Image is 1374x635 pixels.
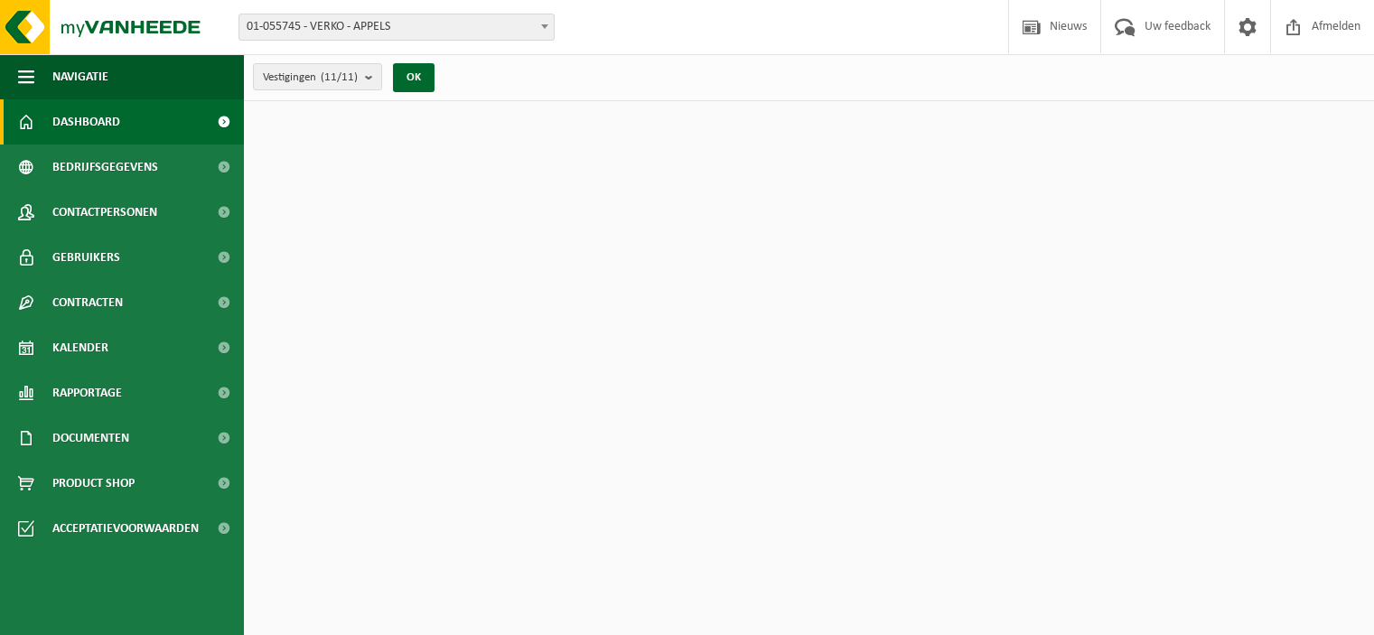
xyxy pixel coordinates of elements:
span: Contracten [52,280,123,325]
span: Navigatie [52,54,108,99]
button: OK [393,63,435,92]
count: (11/11) [321,71,358,83]
span: Documenten [52,416,129,461]
span: Bedrijfsgegevens [52,145,158,190]
span: Kalender [52,325,108,370]
span: Product Shop [52,461,135,506]
span: 01-055745 - VERKO - APPELS [238,14,555,41]
span: Dashboard [52,99,120,145]
span: 01-055745 - VERKO - APPELS [239,14,554,40]
button: Vestigingen(11/11) [253,63,382,90]
span: Contactpersonen [52,190,157,235]
span: Vestigingen [263,64,358,91]
span: Acceptatievoorwaarden [52,506,199,551]
span: Rapportage [52,370,122,416]
span: Gebruikers [52,235,120,280]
